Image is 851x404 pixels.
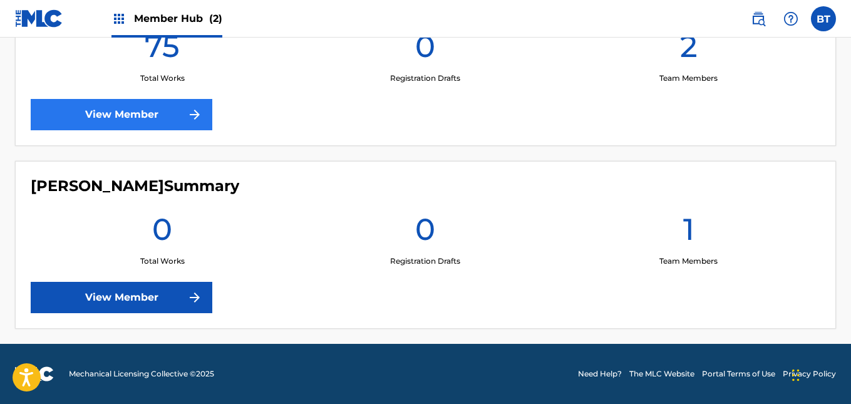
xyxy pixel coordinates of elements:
[31,99,212,130] a: View Member
[31,282,212,313] a: View Member
[811,6,836,31] div: User Menu
[578,368,622,380] a: Need Help?
[778,6,803,31] div: Help
[152,210,172,256] h1: 0
[415,210,435,256] h1: 0
[659,256,718,267] p: Team Members
[702,368,775,380] a: Portal Terms of Use
[746,6,771,31] a: Public Search
[659,73,718,84] p: Team Members
[15,9,63,28] img: MLC Logo
[415,28,435,73] h1: 0
[187,107,202,122] img: f7272a7cc735f4ea7f67.svg
[783,368,836,380] a: Privacy Policy
[69,368,214,380] span: Mechanical Licensing Collective © 2025
[788,344,851,404] iframe: Chat Widget
[134,11,222,26] span: Member Hub
[140,73,185,84] p: Total Works
[140,256,185,267] p: Total Works
[629,368,694,380] a: The MLC Website
[390,256,460,267] p: Registration Drafts
[390,73,460,84] p: Registration Drafts
[783,11,798,26] img: help
[792,356,800,394] div: Drag
[31,177,239,195] h4: Joshua Hart
[145,28,180,73] h1: 75
[751,11,766,26] img: search
[15,366,54,381] img: logo
[683,210,694,256] h1: 1
[680,28,698,73] h1: 2
[187,290,202,305] img: f7272a7cc735f4ea7f67.svg
[209,13,222,24] span: (2)
[111,11,126,26] img: Top Rightsholders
